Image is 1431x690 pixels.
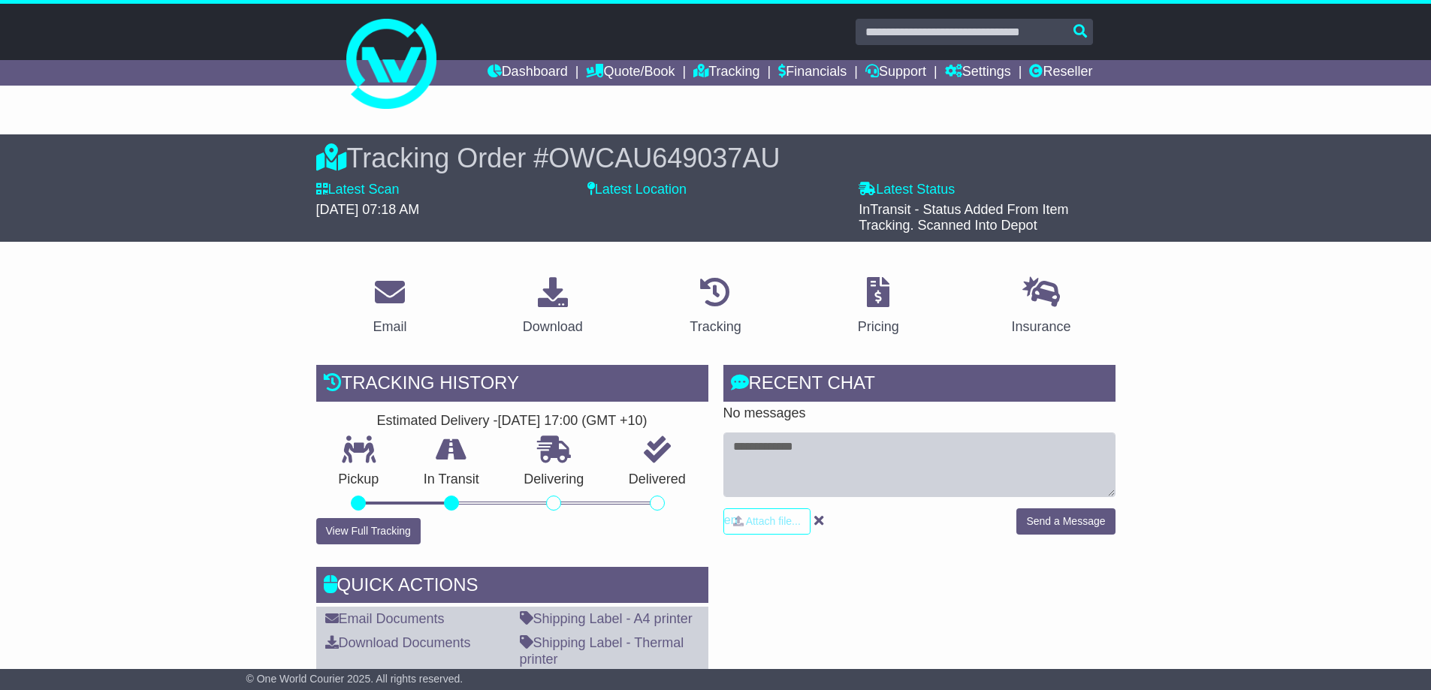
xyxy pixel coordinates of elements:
a: Download Documents [325,635,471,650]
div: Insurance [1012,317,1071,337]
div: Email [373,317,406,337]
a: Insurance [1002,272,1081,342]
a: Shipping Label - Thermal printer [520,635,684,667]
a: Shipping Label - A4 printer [520,611,693,626]
label: Latest Scan [316,182,400,198]
div: RECENT CHAT [723,365,1116,405]
div: Tracking Order # [316,142,1116,174]
a: Tracking [680,272,750,342]
a: Quote/Book [586,60,675,86]
a: Settings [945,60,1011,86]
div: Tracking [690,317,741,337]
a: Dashboard [488,60,568,86]
a: Reseller [1029,60,1092,86]
div: [DATE] 17:00 (GMT +10) [498,413,648,429]
a: Tracking [693,60,759,86]
p: Delivered [606,472,708,488]
a: Pricing [848,272,909,342]
button: View Full Tracking [316,518,421,544]
a: Email [363,272,416,342]
p: In Transit [401,472,502,488]
button: Send a Message [1016,508,1115,535]
a: Download [513,272,593,342]
span: InTransit - Status Added From Item Tracking. Scanned Into Depot [859,202,1068,234]
label: Latest Location [587,182,687,198]
span: OWCAU649037AU [548,143,780,173]
div: Estimated Delivery - [316,413,708,429]
a: Support [865,60,926,86]
a: Financials [778,60,847,86]
p: Delivering [502,472,607,488]
div: Tracking history [316,365,708,405]
div: Pricing [858,317,899,337]
p: Pickup [316,472,402,488]
span: [DATE] 07:18 AM [316,202,420,217]
div: Quick Actions [316,567,708,607]
p: No messages [723,405,1116,422]
div: Download [523,317,583,337]
label: Latest Status [859,182,955,198]
a: Email Documents [325,611,445,626]
span: © One World Courier 2025. All rights reserved. [246,673,463,685]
